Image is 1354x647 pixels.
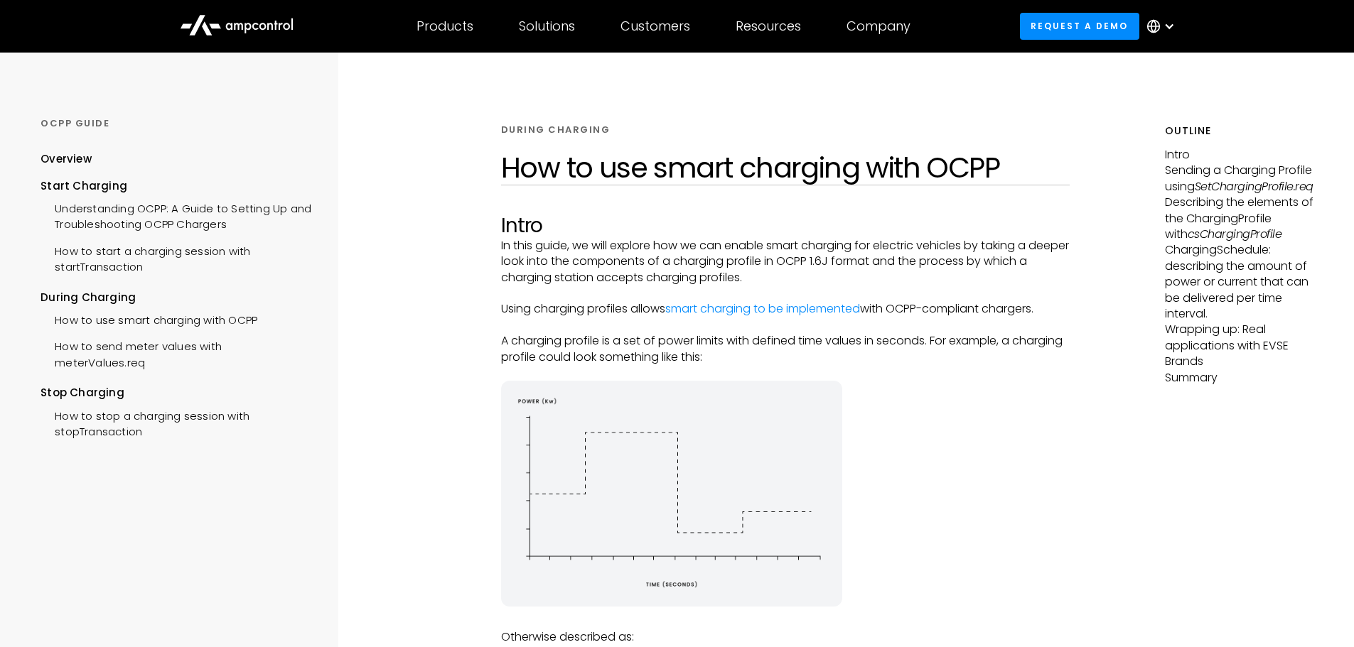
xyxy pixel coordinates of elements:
div: Overview [41,151,92,167]
p: Wrapping up: Real applications with EVSE Brands [1165,322,1313,369]
div: Stop Charging [41,385,311,401]
a: How to use smart charging with OCPP [41,305,257,332]
div: Start Charging [41,178,311,194]
a: smart charging to be implemented [665,300,860,317]
h2: Intro [501,214,1070,238]
em: csChargingProfile [1188,226,1282,242]
div: Company [847,18,910,34]
div: Products [417,18,473,34]
a: How to send meter values with meterValues.req [41,332,311,374]
a: How to stop a charging session with stopTransaction [41,401,311,444]
h5: Outline [1165,124,1313,138]
p: ‍ [501,614,1070,629]
a: Understanding OCPP: A Guide to Setting Up and Troubleshooting OCPP Chargers [41,194,311,236]
div: Solutions [519,18,575,34]
p: Intro [1165,147,1313,163]
p: ‍ [501,286,1070,301]
p: ChargingSchedule: describing the amount of power or current that can be delivered per time interval. [1165,242,1313,322]
div: Customers [620,18,690,34]
a: Overview [41,151,92,178]
em: SetChargingProfile.req [1195,178,1313,195]
p: Sending a Charging Profile using [1165,163,1313,195]
p: Summary [1165,370,1313,386]
div: OCPP GUIDE [41,117,311,130]
p: Otherwise described as: [501,629,1070,645]
div: DURING CHARGING [501,124,611,136]
a: Request a demo [1020,13,1139,39]
img: energy diagram [501,381,842,606]
a: How to start a charging session with startTransaction [41,236,311,279]
p: A charging profile is a set of power limits with defined time values in seconds. For example, a c... [501,333,1070,365]
p: Describing the elements of the ChargingProfile with [1165,195,1313,242]
p: In this guide, we will explore how we can enable smart charging for electric vehicles by taking a... [501,238,1070,286]
p: Using charging profiles allows with OCPP-compliant chargers. [501,301,1070,317]
div: Resources [736,18,801,34]
p: ‍ [501,317,1070,333]
h1: How to use smart charging with OCPP [501,151,1070,185]
div: During Charging [41,290,311,305]
p: ‍ [501,365,1070,381]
